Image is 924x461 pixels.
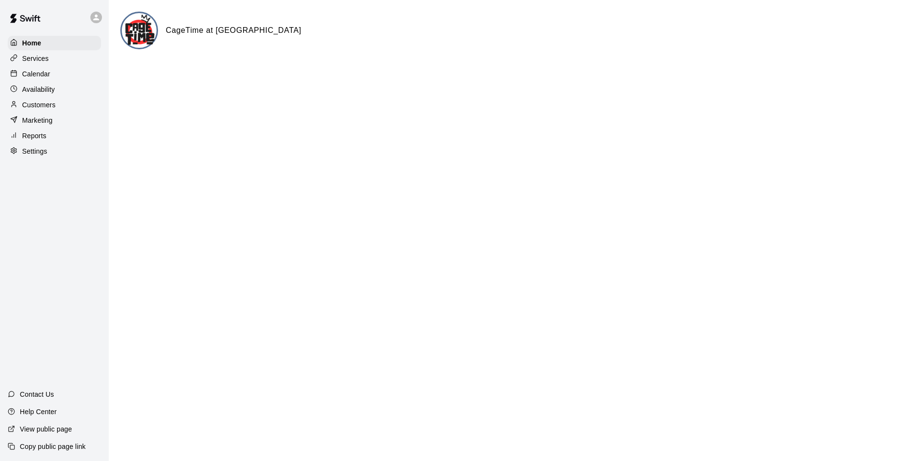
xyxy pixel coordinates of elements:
p: Help Center [20,407,57,417]
p: Availability [22,85,55,94]
a: Customers [8,98,101,112]
img: CageTime at mTrade Park logo [122,13,158,49]
a: Home [8,36,101,50]
p: Home [22,38,42,48]
p: Calendar [22,69,50,79]
a: Calendar [8,67,101,81]
h6: CageTime at [GEOGRAPHIC_DATA] [166,24,302,37]
a: Services [8,51,101,66]
p: View public page [20,424,72,434]
p: Customers [22,100,56,110]
a: Marketing [8,113,101,128]
p: Copy public page link [20,442,86,451]
a: Settings [8,144,101,158]
p: Marketing [22,115,53,125]
p: Services [22,54,49,63]
a: Availability [8,82,101,97]
p: Settings [22,146,47,156]
p: Reports [22,131,46,141]
p: Contact Us [20,389,54,399]
a: Reports [8,129,101,143]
